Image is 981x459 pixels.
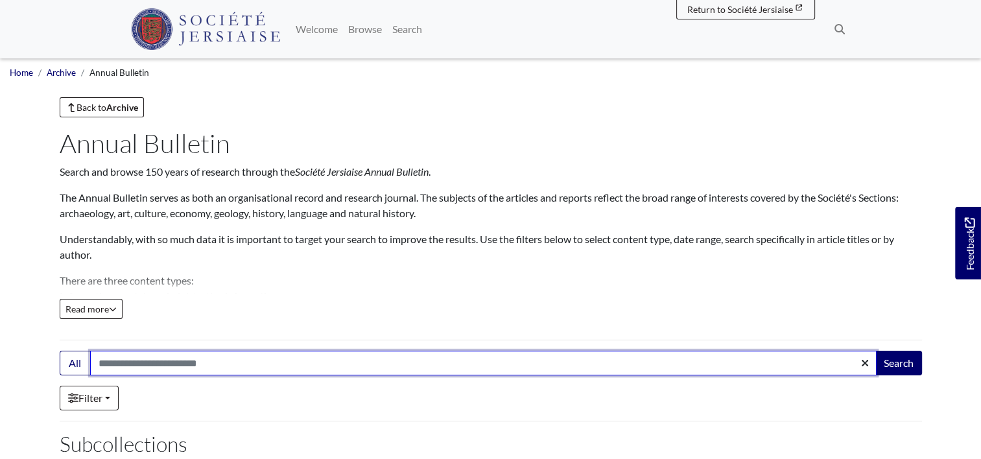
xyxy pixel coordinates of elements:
input: Search this collection... [90,351,877,375]
span: Read more [65,303,117,314]
button: Search [875,351,922,375]
a: Would you like to provide feedback? [955,207,981,279]
a: Home [10,67,33,78]
em: Société Jersiaise Annual Bulletin [295,165,429,178]
p: There are three content types: Information: contains administrative information. Reports: contain... [60,273,922,335]
a: Filter [60,386,119,410]
h2: Subcollections [60,432,922,456]
img: Société Jersiaise [131,8,281,50]
p: Understandably, with so much data it is important to target your search to improve the results. U... [60,231,922,263]
p: Search and browse 150 years of research through the . [60,164,922,180]
a: Browse [343,16,387,42]
a: Back toArchive [60,97,145,117]
a: Société Jersiaise logo [131,5,281,53]
a: Archive [47,67,76,78]
span: Return to Société Jersiaise [687,4,793,15]
a: Search [387,16,427,42]
strong: Archive [106,102,138,113]
span: Annual Bulletin [89,67,149,78]
p: The Annual Bulletin serves as both an organisational record and research journal. The subjects of... [60,190,922,221]
h1: Annual Bulletin [60,128,922,159]
a: Welcome [290,16,343,42]
button: Read all of the content [60,299,123,319]
button: All [60,351,91,375]
span: Feedback [962,217,977,270]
